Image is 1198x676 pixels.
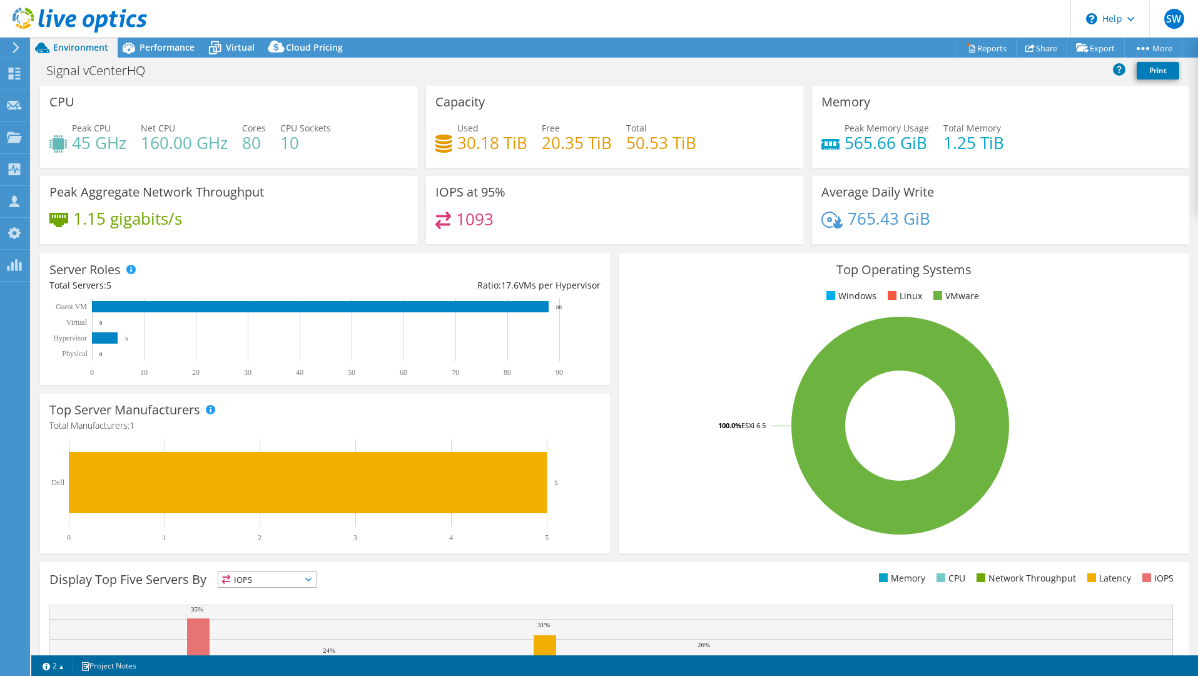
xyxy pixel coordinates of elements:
[930,289,979,303] li: VMware
[191,605,203,613] text: 35%
[823,289,876,303] li: Windows
[821,185,934,199] h3: Average Daily Write
[62,349,88,358] text: Physical
[556,304,562,310] text: 88
[542,136,612,150] h4: 20.35 TiB
[554,479,558,486] text: 5
[67,533,71,542] text: 0
[457,136,527,150] h4: 30.18 TiB
[66,318,88,327] text: Virtual
[456,212,494,226] h4: 1093
[90,368,94,377] text: 0
[226,41,255,53] span: Virtual
[280,136,331,150] h4: 10
[140,368,148,377] text: 10
[296,368,303,377] text: 40
[49,403,200,417] h3: Top Server Manufacturers
[49,263,121,277] h3: Server Roles
[400,368,407,377] text: 60
[106,279,111,291] span: 5
[72,136,126,150] h4: 45 GHz
[49,419,601,433] h4: Total Manufacturers:
[140,41,195,53] span: Performance
[933,571,965,585] li: CPU
[49,185,264,199] h3: Peak Aggregate Network Throughput
[348,368,355,377] text: 50
[628,263,1179,277] h3: Top Operating Systems
[244,368,251,377] text: 30
[1086,13,1097,24] svg: \n
[163,533,166,542] text: 1
[53,41,108,53] span: Environment
[353,533,357,542] text: 3
[542,122,560,134] span: Free
[556,368,563,377] text: 90
[1016,38,1067,58] a: Share
[626,136,696,150] h4: 50.53 TiB
[41,64,165,78] h1: Signal vCenterHQ
[501,279,519,291] span: 17.6
[242,122,266,134] span: Cores
[545,533,549,542] text: 5
[129,419,135,431] span: 1
[457,122,479,134] span: Used
[141,122,175,134] span: Net CPU
[1124,38,1182,58] a: More
[99,320,103,326] text: 0
[452,368,459,377] text: 70
[280,122,331,134] span: CPU Sockets
[1084,571,1131,585] li: Latency
[242,136,266,150] h4: 80
[49,95,74,109] h3: CPU
[163,655,176,662] text: 22%
[53,334,87,342] text: Hypervisor
[943,122,1001,134] span: Total Memory
[943,136,1004,150] h4: 1.25 TiB
[286,41,343,53] span: Cloud Pricing
[876,571,925,585] li: Memory
[72,122,111,134] span: Peak CPU
[218,572,317,587] span: IOPS
[51,478,64,487] text: Dell
[192,368,200,377] text: 20
[698,641,710,648] text: 26%
[973,571,1076,585] li: Network Throughput
[845,122,929,134] span: Peak Memory Usage
[435,185,505,199] h3: IOPS at 95%
[1067,38,1125,58] a: Export
[258,533,261,542] text: 2
[885,289,922,303] li: Linux
[821,95,870,109] h3: Memory
[34,658,73,673] a: 2
[718,421,741,430] tspan: 100.0%
[72,658,145,673] a: Project Notes
[957,38,1017,58] a: Reports
[125,335,128,342] text: 5
[449,533,453,542] text: 4
[845,136,929,150] h4: 565.66 GiB
[325,279,601,292] div: Ratio: VMs per Hypervisor
[1139,571,1174,585] li: IOPS
[56,302,87,311] text: Guest VM
[99,351,103,357] text: 0
[323,647,335,654] text: 24%
[435,95,485,109] h3: Capacity
[537,621,550,628] text: 31%
[1137,62,1179,79] a: Print
[848,212,930,225] h4: 765.43 GiB
[141,136,228,150] h4: 160.00 GHz
[626,122,647,134] span: Total
[504,368,511,377] text: 80
[741,421,766,430] tspan: ESXi 6.5
[73,212,182,225] h4: 1.15 gigabits/s
[1164,9,1184,29] span: SW
[49,279,325,292] div: Total Servers:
